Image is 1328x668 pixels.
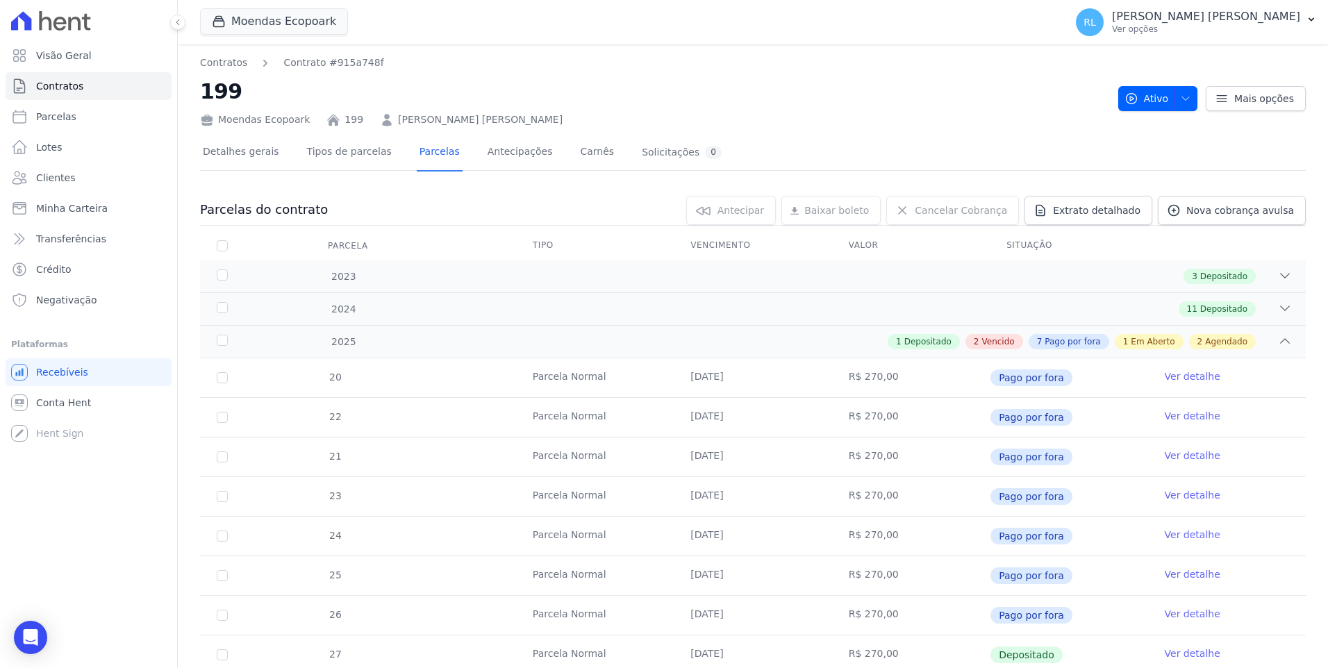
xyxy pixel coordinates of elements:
span: 20 [328,371,342,383]
a: Ver detalhe [1165,607,1220,621]
input: Só é possível selecionar pagamentos em aberto [217,451,228,462]
td: Parcela Normal [516,477,674,516]
span: 25 [328,569,342,581]
a: Conta Hent [6,389,172,417]
a: Nova cobrança avulsa [1158,196,1306,225]
span: Ativo [1124,86,1169,111]
a: Ver detalhe [1165,528,1220,542]
td: [DATE] [674,437,831,476]
td: Parcela Normal [516,398,674,437]
span: Vencido [982,335,1015,348]
td: R$ 270,00 [832,596,990,635]
span: RL [1084,17,1096,27]
span: Em Aberto [1131,335,1175,348]
a: Minha Carteira [6,194,172,222]
p: Ver opções [1112,24,1300,35]
td: Parcela Normal [516,358,674,397]
a: Ver detalhe [1165,449,1220,462]
span: 1 [1123,335,1129,348]
button: Moendas Ecopoark [200,8,348,35]
span: Pago por fora [990,409,1072,426]
span: Transferências [36,232,106,246]
td: Parcela Normal [516,437,674,476]
span: Pago por fora [990,369,1072,386]
a: Contrato #915a748f [283,56,383,70]
span: Pago por fora [990,607,1072,624]
a: Antecipações [485,135,556,172]
td: R$ 270,00 [832,477,990,516]
span: 7 [1037,335,1043,348]
input: Só é possível selecionar pagamentos em aberto [217,491,228,502]
nav: Breadcrumb [200,56,1107,70]
input: Só é possível selecionar pagamentos em aberto [217,649,228,660]
div: Moendas Ecopoark [200,112,310,127]
td: R$ 270,00 [832,358,990,397]
a: Ver detalhe [1165,488,1220,502]
span: Pago por fora [990,528,1072,544]
span: Depositado [1200,270,1247,283]
span: Parcelas [36,110,76,124]
a: Contratos [200,56,247,70]
a: Carnês [577,135,617,172]
nav: Breadcrumb [200,56,384,70]
div: 0 [705,146,722,159]
a: Crédito [6,256,172,283]
a: Ver detalhe [1165,369,1220,383]
span: Agendado [1205,335,1247,348]
span: Pago por fora [990,449,1072,465]
th: Situação [990,231,1147,260]
input: Só é possível selecionar pagamentos em aberto [217,531,228,542]
a: Ver detalhe [1165,567,1220,581]
h2: 199 [200,76,1107,107]
a: Tipos de parcelas [304,135,395,172]
a: Recebíveis [6,358,172,386]
span: Contratos [36,79,83,93]
td: R$ 270,00 [832,398,990,437]
span: Negativação [36,293,97,307]
input: Só é possível selecionar pagamentos em aberto [217,610,228,621]
span: 2 [974,335,979,348]
a: Lotes [6,133,172,161]
th: Vencimento [674,231,831,260]
td: R$ 270,00 [832,517,990,556]
span: 23 [328,490,342,501]
span: Pago por fora [990,567,1072,584]
h3: Parcelas do contrato [200,201,328,218]
span: Depositado [904,335,952,348]
span: Conta Hent [36,396,91,410]
span: 2 [1197,335,1203,348]
th: Tipo [516,231,674,260]
span: Extrato detalhado [1053,203,1140,217]
td: [DATE] [674,596,831,635]
a: Ver detalhe [1165,646,1220,660]
a: Detalhes gerais [200,135,282,172]
input: Só é possível selecionar pagamentos em aberto [217,412,228,423]
td: Parcela Normal [516,517,674,556]
div: Parcela [311,232,385,260]
span: 3 [1192,270,1197,283]
a: Extrato detalhado [1024,196,1152,225]
span: Clientes [36,171,75,185]
a: [PERSON_NAME] [PERSON_NAME] [398,112,563,127]
span: Depositado [1200,303,1247,315]
span: Recebíveis [36,365,88,379]
a: Solicitações0 [639,135,724,172]
span: 26 [328,609,342,620]
th: Valor [832,231,990,260]
span: Lotes [36,140,63,154]
input: Só é possível selecionar pagamentos em aberto [217,570,228,581]
span: 11 [1187,303,1197,315]
a: Clientes [6,164,172,192]
a: Parcelas [417,135,463,172]
span: Crédito [36,262,72,276]
span: Nova cobrança avulsa [1186,203,1294,217]
span: Pago por fora [990,488,1072,505]
button: RL [PERSON_NAME] [PERSON_NAME] Ver opções [1065,3,1328,42]
span: 27 [328,649,342,660]
span: Visão Geral [36,49,92,62]
a: Contratos [6,72,172,100]
td: [DATE] [674,398,831,437]
span: 22 [328,411,342,422]
div: Open Intercom Messenger [14,621,47,654]
td: [DATE] [674,517,831,556]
